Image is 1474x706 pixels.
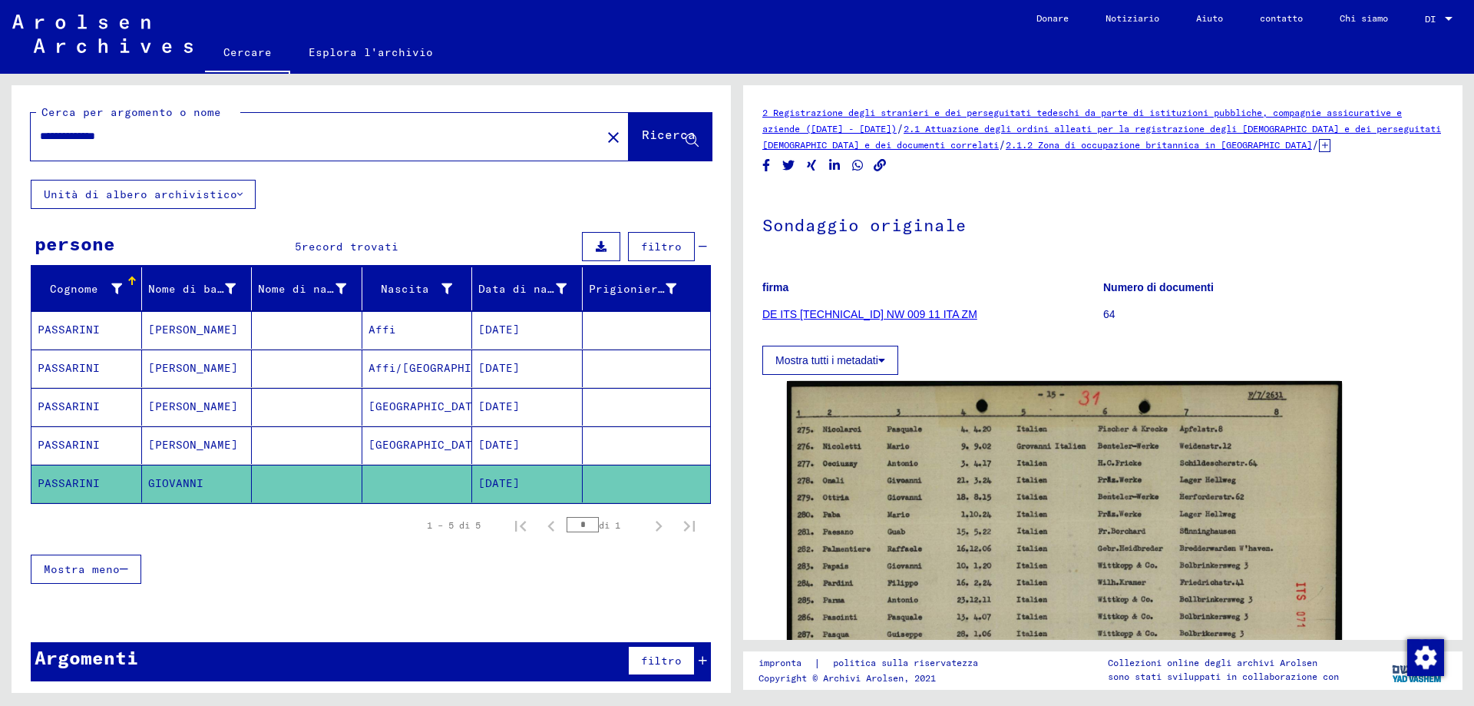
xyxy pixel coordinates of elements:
font: [GEOGRAPHIC_DATA] [368,399,486,413]
a: 2 Registrazione degli stranieri e dei perseguitati tedeschi da parte di istituzioni pubbliche, co... [762,107,1402,134]
font: PASSARINI [38,476,100,490]
font: firma [762,281,788,293]
div: Data di nascita [478,277,586,301]
div: Nome di nascita [258,277,365,301]
font: Ricerca [642,127,696,142]
img: Modifica consenso [1407,639,1444,676]
a: Cercare [205,34,290,74]
img: yv_logo.png [1389,651,1446,689]
font: DI [1425,13,1436,25]
button: Ricerca [629,113,712,161]
button: Pagina precedente [536,510,567,541]
a: 2.1 Attuazione degli ordini alleati per la registrazione degli [DEMOGRAPHIC_DATA] e dei perseguit... [762,123,1441,151]
font: | [814,656,821,670]
button: filtro [628,646,695,675]
font: record trovati [302,240,398,254]
font: Argomenti [35,646,138,669]
font: Cerca per argomento o nome [41,105,221,119]
mat-header-cell: Nascita [362,267,473,310]
a: Esplora l'archivio [290,34,451,71]
font: Nome di nascita [258,282,362,296]
font: Esplora l'archivio [309,45,433,59]
a: impronta [758,655,814,671]
font: [DATE] [478,399,520,413]
button: Mostra meno [31,555,141,584]
font: [PERSON_NAME] [148,361,238,375]
button: Condividi su Twitter [781,156,797,175]
font: [DATE] [478,323,520,336]
div: Nascita [368,277,472,301]
font: [GEOGRAPHIC_DATA] [368,438,486,452]
font: Affi [368,323,395,336]
button: Condividi su Facebook [758,156,775,175]
font: / [897,121,904,135]
font: Collezioni online degli archivi Arolsen [1108,657,1317,668]
font: sono stati sviluppati in collaborazione con [1108,671,1339,682]
div: Prigioniero n. [589,277,696,301]
font: Prigioniero n. [589,282,686,296]
button: Prima pagina [505,510,536,541]
font: [DATE] [478,438,520,452]
font: [PERSON_NAME] [148,438,238,452]
font: Sondaggio originale [762,214,967,236]
mat-header-cell: Data di nascita [472,267,583,310]
div: Nome di battesimo [148,277,256,301]
img: Arolsen_neg.svg [12,15,193,53]
button: Condividi su WhatsApp [850,156,866,175]
div: Cognome [38,277,141,301]
font: Copyright © Archivi Arolsen, 2021 [758,672,936,684]
font: [PERSON_NAME] [148,323,238,336]
font: Mostra tutti i metadati [775,354,878,366]
a: 2.1.2 Zona di occupazione britannica in [GEOGRAPHIC_DATA] [1006,139,1312,151]
font: Unità di albero archivistico [44,187,237,201]
font: impronta [758,657,801,668]
button: Condividi su LinkedIn [827,156,843,175]
button: Pagina successiva [643,510,674,541]
button: Ultima pagina [674,510,705,541]
a: politica sulla riservatezza [821,655,996,671]
font: GIOVANNI [148,476,203,490]
font: politica sulla riservatezza [833,657,978,668]
button: Unità di albero archivistico [31,180,256,209]
font: Affi/[GEOGRAPHIC_DATA] [368,361,520,375]
font: / [1312,138,1319,151]
font: Data di nascita [478,282,582,296]
font: PASSARINI [38,323,100,336]
button: Copia il collegamento [872,156,888,175]
font: Nascita [381,282,429,296]
font: 5 [295,240,302,254]
font: Numero di documenti [1103,281,1214,293]
font: Cercare [223,45,272,59]
mat-header-cell: Nome di nascita [252,267,362,310]
mat-header-cell: Nome di battesimo [142,267,253,310]
font: 1 – 5 di 5 [427,519,481,531]
font: [PERSON_NAME] [148,399,238,413]
font: PASSARINI [38,361,100,375]
font: / [999,138,1006,151]
font: PASSARINI [38,399,100,413]
a: DE ITS [TECHNICAL_ID] NW 009 11 ITA ZM [762,308,977,320]
button: Chiaro [598,121,629,152]
font: [DATE] [478,476,520,490]
button: Mostra tutti i metadati [762,346,898,375]
mat-header-cell: Prigioniero n. [583,267,711,310]
font: persone [35,232,115,255]
font: Cognome [50,282,98,296]
font: [DATE] [478,361,520,375]
font: 64 [1103,308,1115,320]
font: filtro [641,240,682,254]
button: filtro [628,232,695,261]
button: Condividi su Xing [804,156,820,175]
font: Nome di battesimo [148,282,266,296]
font: Donare [1036,12,1069,24]
font: filtro [641,654,682,668]
font: Notiziario [1105,12,1159,24]
font: Aiuto [1196,12,1223,24]
mat-header-cell: Cognome [31,267,142,310]
mat-icon: close [604,128,623,147]
font: Mostra meno [44,562,120,576]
